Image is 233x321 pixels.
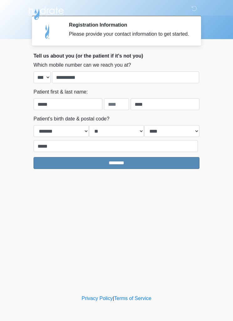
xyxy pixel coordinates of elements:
[34,53,199,59] h2: Tell us about you (or the patient if it's not you)
[27,5,65,20] img: Hydrate IV Bar - Scottsdale Logo
[69,30,190,38] div: Please provide your contact information to get started.
[34,115,109,123] label: Patient's birth date & postal code?
[114,296,151,301] a: Terms of Service
[34,88,88,96] label: Patient first & last name:
[38,22,57,41] img: Agent Avatar
[113,296,114,301] a: |
[34,61,131,69] label: Which mobile number can we reach you at?
[82,296,113,301] a: Privacy Policy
